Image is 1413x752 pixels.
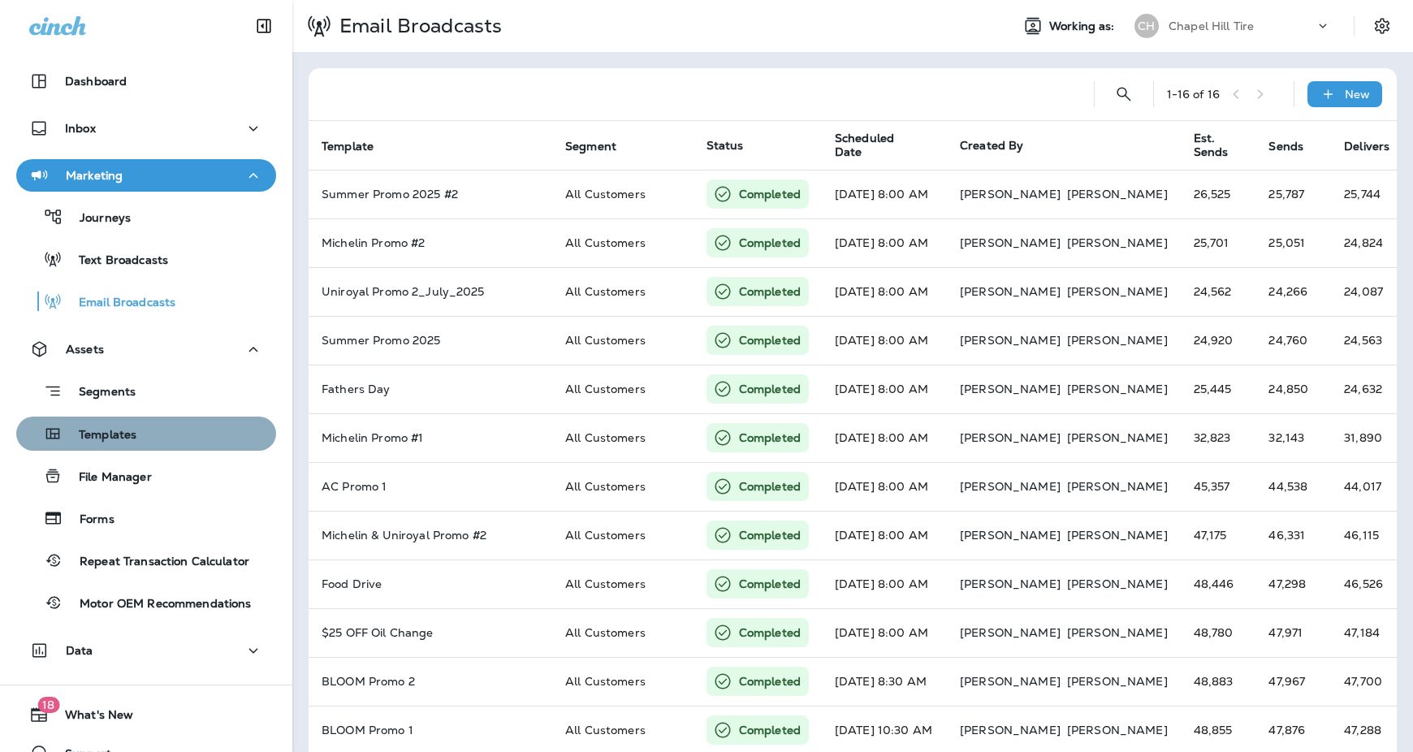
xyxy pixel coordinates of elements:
[1067,188,1168,201] p: [PERSON_NAME]
[16,374,276,408] button: Segments
[739,722,801,738] p: Completed
[16,586,276,620] button: Motor OEM Recommendations
[16,284,276,318] button: Email Broadcasts
[739,673,801,689] p: Completed
[960,382,1061,395] p: [PERSON_NAME]
[565,528,646,542] span: All Customers
[1255,170,1331,218] td: 25,787
[565,333,646,348] span: All Customers
[739,478,801,495] p: Completed
[1181,413,1256,462] td: 32,823
[49,708,133,728] span: What's New
[322,675,539,688] p: BLOOM Promo 2
[322,236,539,249] p: Michelin Promo #2
[822,413,947,462] td: [DATE] 8:00 AM
[960,334,1061,347] p: [PERSON_NAME]
[1067,480,1168,493] p: [PERSON_NAME]
[322,139,395,153] span: Template
[63,512,115,528] p: Forms
[565,236,646,250] span: All Customers
[1067,724,1168,737] p: [PERSON_NAME]
[822,608,947,657] td: [DATE] 8:00 AM
[822,316,947,365] td: [DATE] 8:00 AM
[322,285,539,298] p: Uniroyal Promo 2_July_2025
[739,186,801,202] p: Completed
[739,576,801,592] p: Completed
[16,242,276,276] button: Text Broadcasts
[1255,218,1331,267] td: 25,051
[1181,511,1256,560] td: 47,175
[66,343,104,356] p: Assets
[960,285,1061,298] p: [PERSON_NAME]
[1067,626,1168,639] p: [PERSON_NAME]
[1067,334,1168,347] p: [PERSON_NAME]
[37,697,59,713] span: 18
[16,459,276,493] button: File Manager
[1049,19,1118,33] span: Working as:
[960,431,1061,444] p: [PERSON_NAME]
[960,188,1061,201] p: [PERSON_NAME]
[822,267,947,316] td: [DATE] 8:00 AM
[16,543,276,577] button: Repeat Transaction Calculator
[960,675,1061,688] p: [PERSON_NAME]
[322,480,539,493] p: AC Promo 1
[63,555,249,570] p: Repeat Transaction Calculator
[822,511,947,560] td: [DATE] 8:00 AM
[1255,267,1331,316] td: 24,266
[1181,608,1256,657] td: 48,780
[333,14,502,38] p: Email Broadcasts
[322,382,539,395] p: Fathers Day
[565,140,616,153] span: Segment
[1255,657,1331,706] td: 47,967
[1255,511,1331,560] td: 46,331
[1255,316,1331,365] td: 24,760
[1268,139,1324,153] span: Sends
[1067,675,1168,688] p: [PERSON_NAME]
[16,159,276,192] button: Marketing
[322,577,539,590] p: Food Drive
[63,253,168,269] p: Text Broadcasts
[1194,132,1229,159] span: Est. Sends
[1067,529,1168,542] p: [PERSON_NAME]
[822,560,947,608] td: [DATE] 8:00 AM
[960,480,1061,493] p: [PERSON_NAME]
[960,236,1061,249] p: [PERSON_NAME]
[66,169,123,182] p: Marketing
[822,462,947,511] td: [DATE] 8:00 AM
[822,365,947,413] td: [DATE] 8:00 AM
[16,501,276,535] button: Forms
[565,284,646,299] span: All Customers
[1344,140,1389,153] span: Delivers
[1181,657,1256,706] td: 48,883
[1255,462,1331,511] td: 44,538
[565,577,646,591] span: All Customers
[822,218,947,267] td: [DATE] 8:00 AM
[739,332,801,348] p: Completed
[835,132,940,159] span: Scheduled Date
[1194,132,1250,159] span: Est. Sends
[1067,236,1168,249] p: [PERSON_NAME]
[322,140,374,153] span: Template
[65,122,96,135] p: Inbox
[63,428,136,443] p: Templates
[822,170,947,218] td: [DATE] 8:00 AM
[565,625,646,640] span: All Customers
[1181,170,1256,218] td: 26,525
[1181,560,1256,608] td: 48,446
[63,597,252,612] p: Motor OEM Recommendations
[1255,365,1331,413] td: 24,850
[66,644,93,657] p: Data
[322,334,539,347] p: Summer Promo 2025
[322,529,539,542] p: Michelin & Uniroyal Promo #2
[1345,88,1370,101] p: New
[565,479,646,494] span: All Customers
[241,10,287,42] button: Collapse Sidebar
[565,139,637,153] span: Segment
[960,138,1023,153] span: Created By
[16,65,276,97] button: Dashboard
[16,112,276,145] button: Inbox
[16,333,276,365] button: Assets
[63,385,136,401] p: Segments
[1181,316,1256,365] td: 24,920
[1108,78,1140,110] button: Search Email Broadcasts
